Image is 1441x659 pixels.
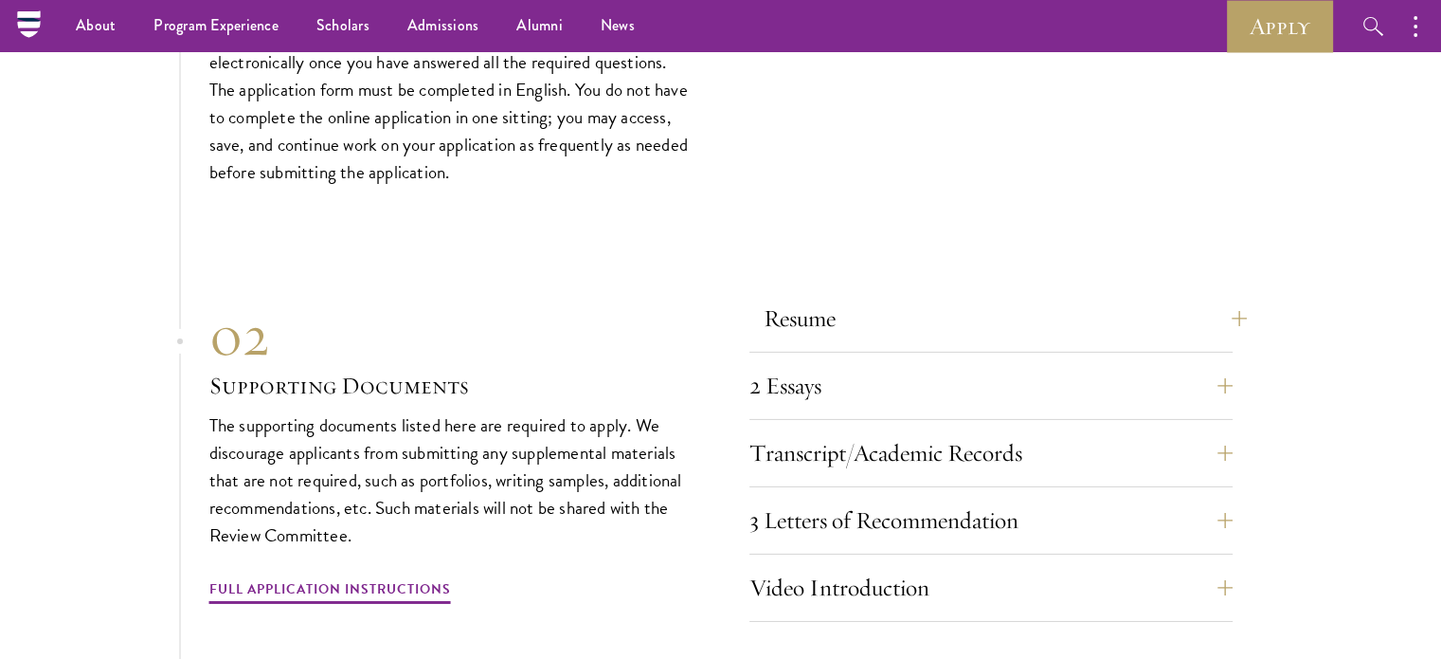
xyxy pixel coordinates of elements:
[209,412,693,549] p: The supporting documents listed here are required to apply. We discourage applicants from submitt...
[749,430,1233,476] button: Transcript/Academic Records
[749,498,1233,543] button: 3 Letters of Recommendation
[209,577,451,607] a: Full Application Instructions
[209,21,693,186] p: The application must be completed online and submitted electronically once you have answered all ...
[209,370,693,402] h3: Supporting Documents
[749,565,1233,611] button: Video Introduction
[764,296,1247,341] button: Resume
[749,363,1233,409] button: 2 Essays
[209,302,693,370] div: 02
